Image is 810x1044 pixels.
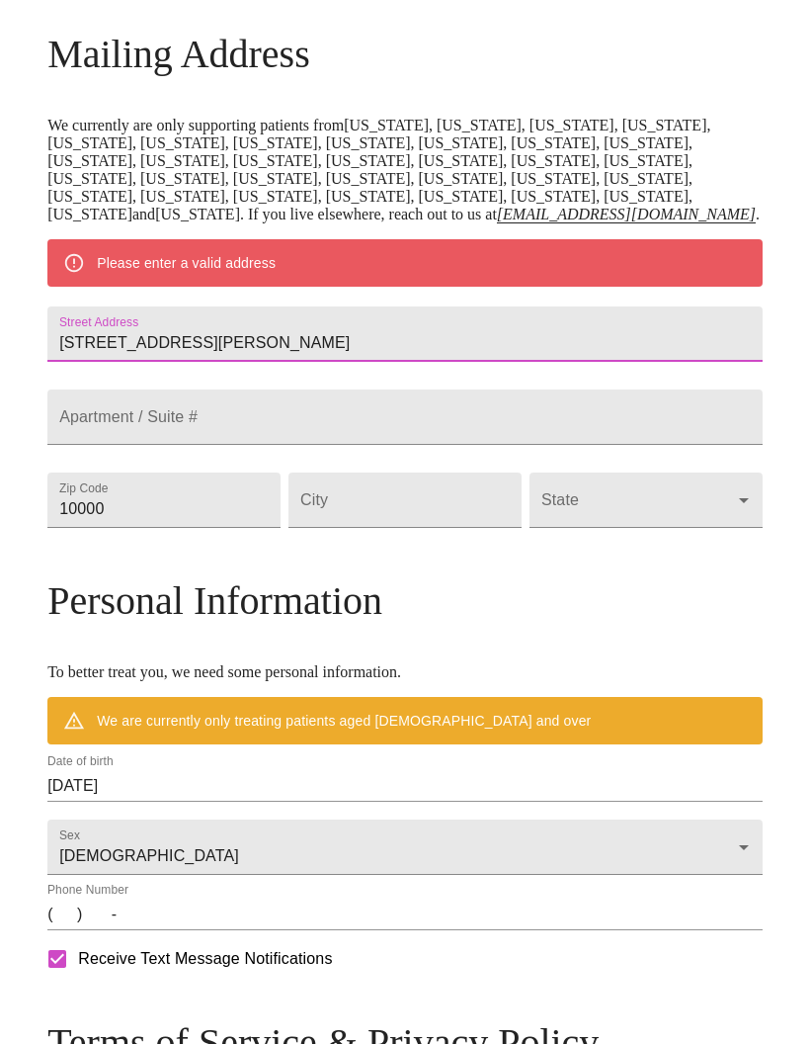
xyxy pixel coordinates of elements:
[529,473,763,528] div: ​
[47,885,128,897] label: Phone Number
[47,663,763,681] p: To better treat you, we need some personal information.
[47,756,114,768] label: Date of birth
[47,31,763,77] h3: Mailing Address
[47,117,763,223] p: We currently are only supporting patients from [US_STATE], [US_STATE], [US_STATE], [US_STATE], [U...
[47,820,763,875] div: [DEMOGRAPHIC_DATA]
[78,947,332,971] span: Receive Text Message Notifications
[97,703,591,739] div: We are currently only treating patients aged [DEMOGRAPHIC_DATA] and over
[97,245,276,281] div: Please enter a valid address
[47,577,763,624] h3: Personal Information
